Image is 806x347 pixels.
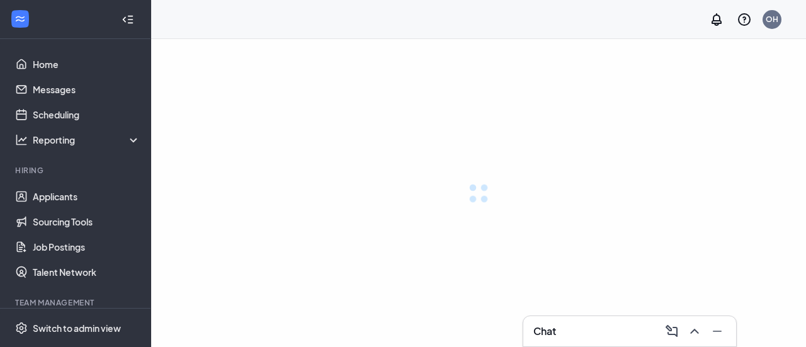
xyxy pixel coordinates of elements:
a: Talent Network [33,259,140,285]
a: Job Postings [33,234,140,259]
svg: ComposeMessage [664,324,679,339]
div: Reporting [33,134,141,146]
div: Switch to admin view [33,322,121,334]
div: Hiring [15,165,138,176]
svg: ChevronUp [687,324,702,339]
svg: Analysis [15,134,28,146]
a: Home [33,52,140,77]
button: ChevronUp [683,321,703,341]
a: Scheduling [33,102,140,127]
svg: WorkstreamLogo [14,13,26,25]
a: Messages [33,77,140,102]
button: Minimize [706,321,726,341]
a: Applicants [33,184,140,209]
h3: Chat [533,324,556,338]
svg: Notifications [709,12,724,27]
div: OH [766,14,778,25]
svg: Minimize [710,324,725,339]
svg: Collapse [122,13,134,26]
button: ComposeMessage [661,321,681,341]
svg: Settings [15,322,28,334]
svg: QuestionInfo [737,12,752,27]
a: Sourcing Tools [33,209,140,234]
div: Team Management [15,297,138,308]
